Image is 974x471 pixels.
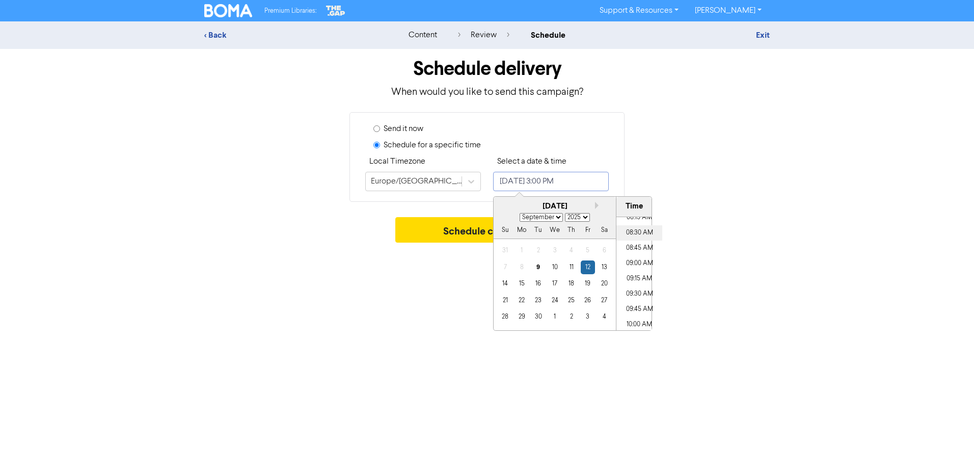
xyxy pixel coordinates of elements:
[204,4,252,17] img: BOMA Logo
[498,244,512,257] div: day-31
[616,317,662,332] li: 10:00 AM
[619,201,649,213] div: Time
[384,139,481,151] label: Schedule for a specific time
[515,310,529,324] div: day-29
[616,286,662,302] li: 09:30 AM
[581,277,594,291] div: day-19
[581,244,594,257] div: day-5
[595,202,602,209] button: Next month
[498,277,512,291] div: day-14
[581,224,594,238] div: Fr
[498,260,512,274] div: day-7
[384,123,423,135] label: Send it now
[616,256,662,271] li: 09:00 AM
[564,310,578,324] div: day-2
[531,260,545,274] div: day-9
[581,310,594,324] div: day-3
[548,244,561,257] div: day-3
[531,224,545,238] div: Tu
[395,217,579,243] button: Schedule campaign
[369,155,425,168] label: Local Timezone
[497,243,612,325] div: month-2025-09
[564,260,578,274] div: day-11
[687,3,770,19] a: [PERSON_NAME]
[204,85,770,100] p: When would you like to send this campaign?
[616,271,662,286] li: 09:15 AM
[598,224,611,238] div: Sa
[515,260,529,274] div: day-8
[531,244,545,257] div: day-2
[564,277,578,291] div: day-18
[493,172,609,191] input: Click to select a date
[564,224,578,238] div: Th
[756,30,770,40] a: Exit
[458,29,509,41] div: review
[531,277,545,291] div: day-16
[548,310,561,324] div: day-1
[616,225,662,241] li: 08:30 AM
[204,57,770,81] h1: Schedule delivery
[581,260,594,274] div: day-12
[564,244,578,257] div: day-4
[616,210,662,225] li: 08:15 AM
[548,277,561,291] div: day-17
[494,201,616,213] div: [DATE]
[531,310,545,324] div: day-30
[204,29,383,41] div: < Back
[531,29,565,41] div: schedule
[581,294,594,307] div: day-26
[923,422,974,471] iframe: Chat Widget
[371,175,463,188] div: Europe/[GEOGRAPHIC_DATA]
[324,4,347,17] img: The Gap
[598,244,611,257] div: day-6
[264,8,316,14] span: Premium Libraries:
[591,3,687,19] a: Support & Resources
[515,224,529,238] div: Mo
[515,277,529,291] div: day-15
[616,302,662,317] li: 09:45 AM
[548,224,561,238] div: We
[498,310,512,324] div: day-28
[409,29,437,41] div: content
[564,294,578,307] div: day-25
[598,310,611,324] div: day-4
[598,260,611,274] div: day-13
[515,244,529,257] div: day-1
[616,241,662,256] li: 08:45 AM
[598,294,611,307] div: day-27
[531,294,545,307] div: day-23
[598,277,611,291] div: day-20
[515,294,529,307] div: day-22
[498,294,512,307] div: day-21
[548,294,561,307] div: day-24
[497,155,566,168] label: Select a date & time
[548,260,561,274] div: day-10
[498,224,512,238] div: Su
